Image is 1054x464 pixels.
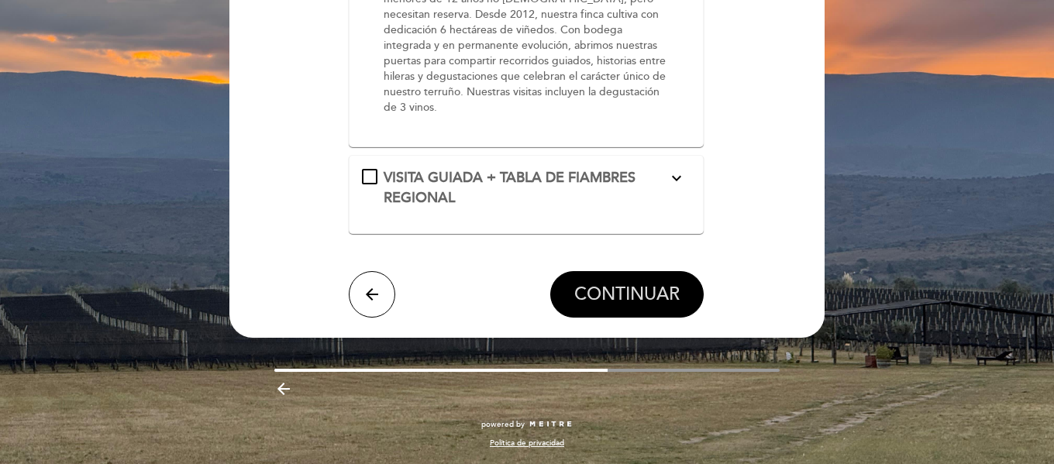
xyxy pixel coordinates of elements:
i: arrow_backward [274,380,293,398]
i: expand_more [667,169,686,187]
button: expand_more [663,168,691,188]
img: MEITRE [529,421,573,428]
a: Política de privacidad [490,438,564,449]
button: CONTINUAR [550,271,704,318]
a: powered by [481,419,573,430]
span: VISITA GUIADA + TABLA DE FIAMBRES REGIONAL [384,169,635,206]
button: arrow_back [349,271,395,318]
i: arrow_back [363,285,381,304]
span: powered by [481,419,525,430]
span: CONTINUAR [574,284,680,305]
md-checkbox: VISITA GUIADA + TABLA DE FIAMBRES REGIONAL expand_more El costo de las visitas es: AR$ 25.000 (2 ... [362,168,691,208]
